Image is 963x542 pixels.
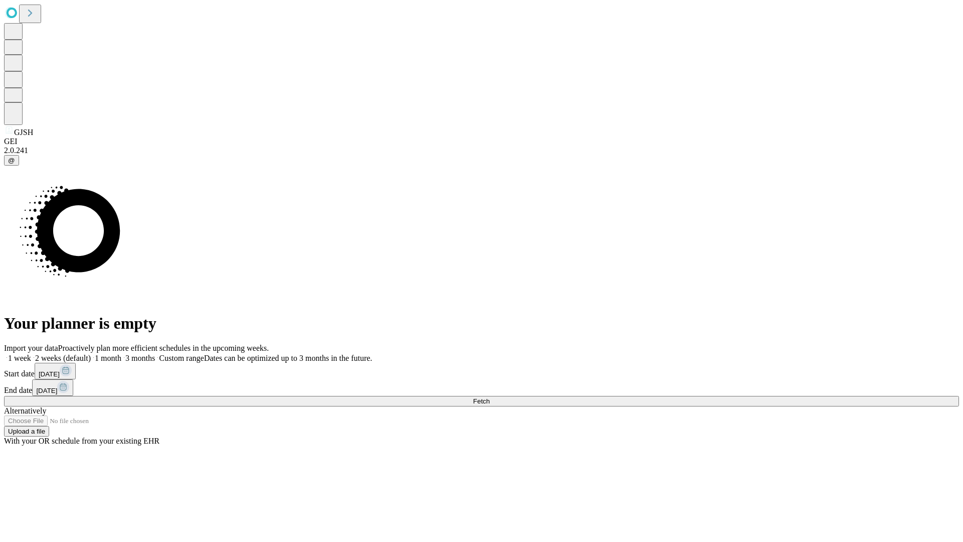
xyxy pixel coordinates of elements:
span: Import your data [4,344,58,352]
span: [DATE] [39,370,60,378]
span: 1 month [95,354,121,362]
button: Fetch [4,396,959,406]
span: @ [8,157,15,164]
span: Fetch [473,397,490,405]
button: [DATE] [32,379,73,396]
span: Proactively plan more efficient schedules in the upcoming weeks. [58,344,269,352]
span: GJSH [14,128,33,137]
div: Start date [4,363,959,379]
button: @ [4,155,19,166]
span: Dates can be optimized up to 3 months in the future. [204,354,372,362]
span: [DATE] [36,387,57,394]
span: Alternatively [4,406,46,415]
h1: Your planner is empty [4,314,959,333]
span: 3 months [125,354,155,362]
span: With your OR schedule from your existing EHR [4,437,159,445]
div: GEI [4,137,959,146]
span: 2 weeks (default) [35,354,91,362]
button: Upload a file [4,426,49,437]
div: End date [4,379,959,396]
div: 2.0.241 [4,146,959,155]
span: 1 week [8,354,31,362]
span: Custom range [159,354,204,362]
button: [DATE] [35,363,76,379]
